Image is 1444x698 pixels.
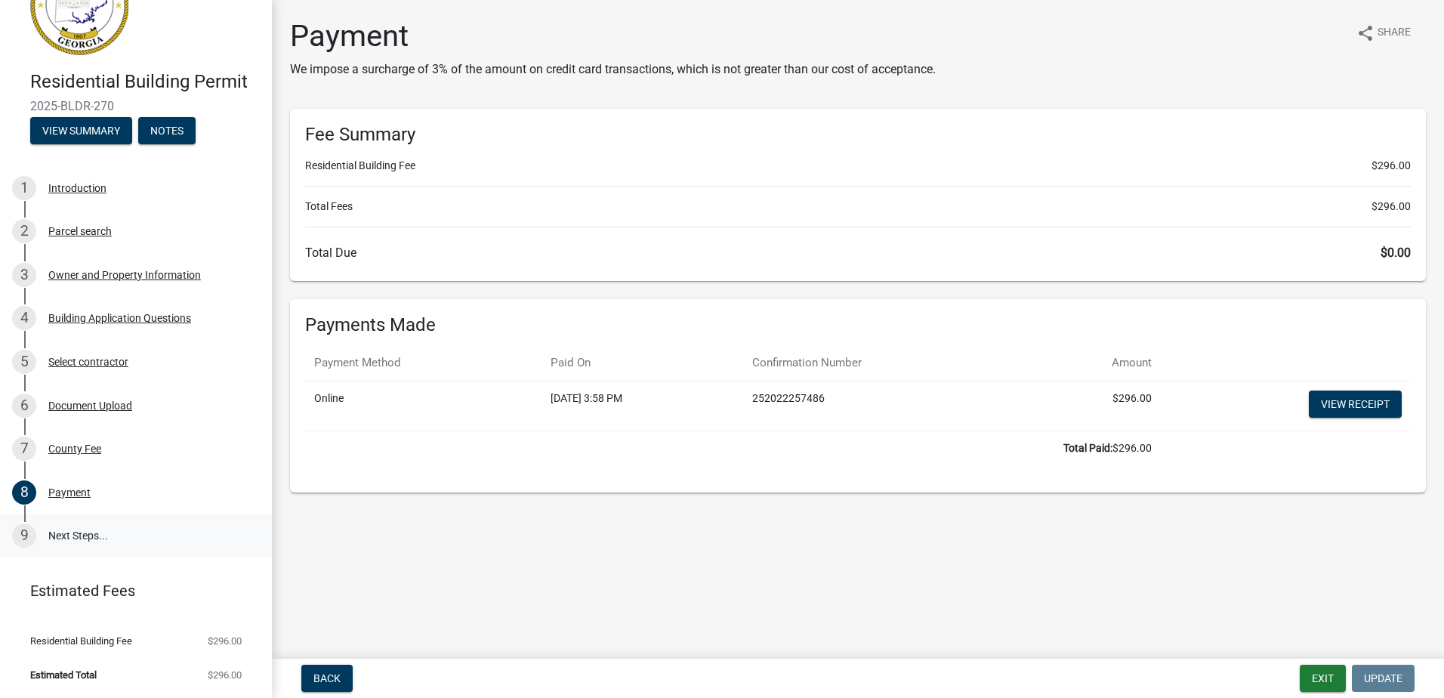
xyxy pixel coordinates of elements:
div: County Fee [48,443,101,454]
th: Paid On [541,345,744,381]
div: 9 [12,523,36,548]
button: Back [301,665,353,692]
span: $0.00 [1381,246,1411,260]
li: Residential Building Fee [305,158,1411,174]
a: View receipt [1309,391,1402,418]
td: $296.00 [305,431,1161,465]
th: Amount [1030,345,1161,381]
td: $296.00 [1030,381,1161,431]
div: 2 [12,219,36,243]
b: Total Paid: [1063,442,1112,454]
span: 2025-BLDR-270 [30,99,242,113]
div: Payment [48,487,91,498]
button: shareShare [1344,18,1423,48]
span: $296.00 [208,670,242,680]
wm-modal-confirm: Summary [30,125,132,137]
h6: Payments Made [305,314,1411,336]
div: 3 [12,263,36,287]
div: 5 [12,350,36,374]
span: Estimated Total [30,670,97,680]
button: Notes [138,117,196,144]
div: Building Application Questions [48,313,191,323]
div: Owner and Property Information [48,270,201,280]
div: 7 [12,437,36,461]
div: 8 [12,480,36,505]
span: Share [1378,24,1411,42]
div: Introduction [48,183,106,193]
span: $296.00 [208,636,242,646]
span: Update [1364,672,1402,684]
th: Confirmation Number [743,345,1030,381]
span: $296.00 [1371,199,1411,215]
span: Back [313,672,341,684]
h6: Total Due [305,246,1411,260]
button: View Summary [30,117,132,144]
p: We impose a surcharge of 3% of the amount on credit card transactions, which is not greater than ... [290,60,936,79]
span: $296.00 [1371,158,1411,174]
div: Parcel search [48,226,112,236]
h6: Fee Summary [305,124,1411,146]
span: Residential Building Fee [30,636,132,646]
div: 4 [12,306,36,330]
button: Update [1352,665,1415,692]
th: Payment Method [305,345,541,381]
div: Document Upload [48,400,132,411]
td: Online [305,381,541,431]
div: 6 [12,394,36,418]
h1: Payment [290,18,936,54]
a: Estimated Fees [12,576,248,606]
div: Select contractor [48,357,128,367]
wm-modal-confirm: Notes [138,125,196,137]
i: share [1356,24,1375,42]
td: 252022257486 [743,381,1030,431]
h4: Residential Building Permit [30,71,260,93]
div: 1 [12,176,36,200]
td: [DATE] 3:58 PM [541,381,744,431]
li: Total Fees [305,199,1411,215]
button: Exit [1300,665,1346,692]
